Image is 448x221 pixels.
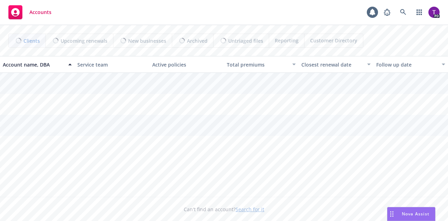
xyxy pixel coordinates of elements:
a: Switch app [412,5,426,19]
span: Nova Assist [402,211,429,217]
div: Account name, DBA [3,61,64,68]
button: Follow up date [373,56,448,73]
span: Can't find an account? [184,206,264,213]
button: Closest renewal date [299,56,373,73]
span: Upcoming renewals [61,37,107,44]
div: Active policies [152,61,221,68]
button: Nova Assist [387,207,435,221]
span: Untriaged files [228,37,263,44]
span: Accounts [29,9,51,15]
div: Service team [77,61,146,68]
div: Drag to move [387,207,396,221]
span: Customer Directory [310,37,357,44]
span: Reporting [275,37,299,44]
a: Search for it [236,206,264,213]
div: Total premiums [227,61,288,68]
button: Total premiums [224,56,299,73]
span: Archived [187,37,208,44]
button: Active policies [149,56,224,73]
span: Clients [23,37,40,44]
img: photo [428,7,440,18]
button: Service team [75,56,149,73]
span: New businesses [128,37,166,44]
a: Accounts [6,2,54,22]
div: Follow up date [376,61,437,68]
div: Closest renewal date [301,61,363,68]
a: Report a Bug [380,5,394,19]
a: Search [396,5,410,19]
